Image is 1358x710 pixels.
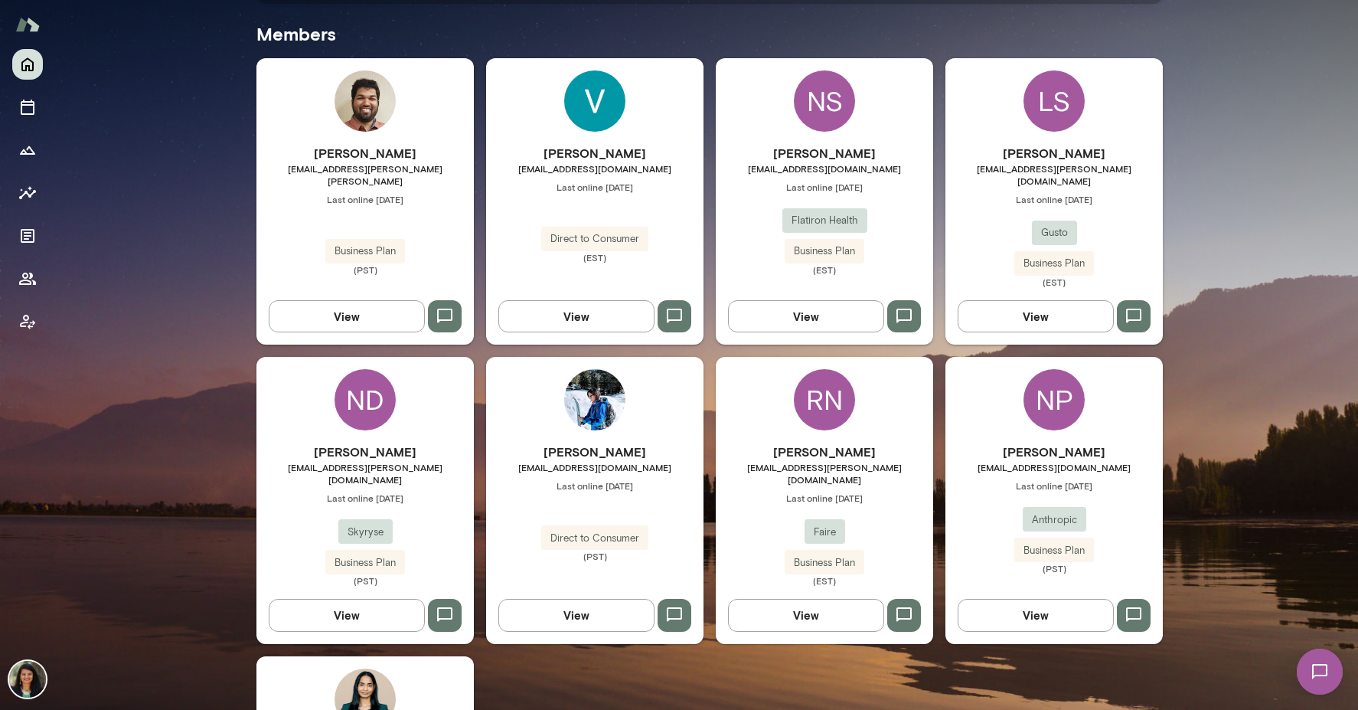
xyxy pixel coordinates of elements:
[335,70,396,132] img: Ashwin Hegde
[716,492,933,504] span: Last online [DATE]
[256,461,474,486] span: [EMAIL_ADDRESS][PERSON_NAME][DOMAIN_NAME]
[498,599,655,631] button: View
[486,461,703,473] span: [EMAIL_ADDRESS][DOMAIN_NAME]
[15,10,40,39] img: Mento
[325,555,405,571] span: Business Plan
[716,162,933,175] span: [EMAIL_ADDRESS][DOMAIN_NAME]
[728,300,884,332] button: View
[256,193,474,205] span: Last online [DATE]
[945,479,1163,492] span: Last online [DATE]
[486,181,703,193] span: Last online [DATE]
[498,300,655,332] button: View
[256,21,1163,46] h5: Members
[716,461,933,486] span: [EMAIL_ADDRESS][PERSON_NAME][DOMAIN_NAME]
[269,300,425,332] button: View
[945,193,1163,205] span: Last online [DATE]
[9,661,46,698] img: Nina Patel
[335,369,396,430] div: ND
[256,162,474,187] span: [EMAIL_ADDRESS][PERSON_NAME][PERSON_NAME]
[541,231,648,247] span: Direct to Consumer
[716,144,933,162] h6: [PERSON_NAME]
[728,599,884,631] button: View
[794,369,855,430] div: RN
[12,92,43,123] button: Sessions
[1023,70,1085,132] div: LS
[12,306,43,337] button: Client app
[486,144,703,162] h6: [PERSON_NAME]
[12,49,43,80] button: Home
[12,178,43,208] button: Insights
[782,213,867,228] span: Flatiron Health
[1032,225,1077,240] span: Gusto
[486,550,703,562] span: (PST)
[945,144,1163,162] h6: [PERSON_NAME]
[256,574,474,587] span: (PST)
[541,531,648,546] span: Direct to Consumer
[945,562,1163,574] span: (PST)
[945,162,1163,187] span: [EMAIL_ADDRESS][PERSON_NAME][DOMAIN_NAME]
[716,181,933,193] span: Last online [DATE]
[945,443,1163,461] h6: [PERSON_NAME]
[256,443,474,461] h6: [PERSON_NAME]
[958,300,1114,332] button: View
[945,461,1163,473] span: [EMAIL_ADDRESS][DOMAIN_NAME]
[256,144,474,162] h6: [PERSON_NAME]
[1023,369,1085,430] div: NP
[945,276,1163,288] span: (EST)
[12,135,43,165] button: Growth Plan
[486,162,703,175] span: [EMAIL_ADDRESS][DOMAIN_NAME]
[785,244,864,259] span: Business Plan
[486,251,703,263] span: (EST)
[256,263,474,276] span: (PST)
[1023,512,1086,528] span: Anthropic
[805,525,845,540] span: Faire
[1014,543,1094,558] span: Business Plan
[564,369,625,430] img: Yingting Xiao
[1014,256,1094,271] span: Business Plan
[12,263,43,294] button: Members
[12,221,43,251] button: Documents
[338,525,393,540] span: Skyryse
[716,574,933,587] span: (EST)
[325,244,405,259] span: Business Plan
[564,70,625,132] img: Versha Singh
[785,555,864,571] span: Business Plan
[794,70,855,132] div: NS
[958,599,1114,631] button: View
[256,492,474,504] span: Last online [DATE]
[269,599,425,631] button: View
[486,479,703,492] span: Last online [DATE]
[716,263,933,276] span: (EST)
[716,443,933,461] h6: [PERSON_NAME]
[486,443,703,461] h6: [PERSON_NAME]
